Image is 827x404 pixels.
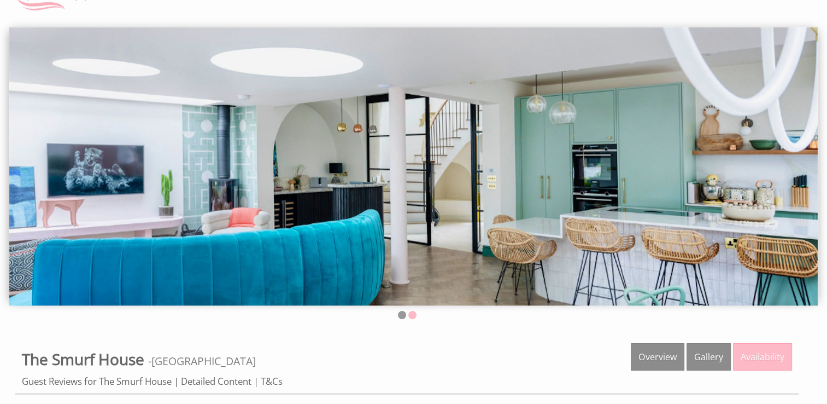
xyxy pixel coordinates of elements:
span: - [148,354,256,368]
a: [GEOGRAPHIC_DATA] [151,354,256,368]
a: The Smurf House [22,349,148,370]
a: Guest Reviews for The Smurf House [22,375,172,388]
a: Overview [631,343,684,371]
a: Detailed Content [181,375,251,388]
a: Availability [733,343,792,371]
span: The Smurf House [22,349,144,370]
a: Gallery [687,343,731,371]
a: T&Cs [261,375,283,388]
